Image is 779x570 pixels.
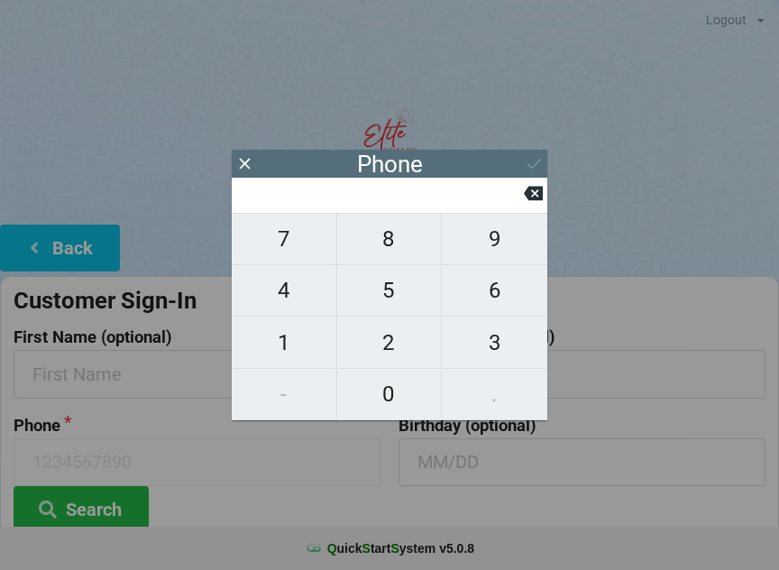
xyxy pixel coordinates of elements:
[442,317,547,368] button: 3
[232,213,337,265] button: 7
[232,265,337,317] button: 4
[232,220,336,258] span: 7
[442,324,547,362] span: 3
[337,324,442,362] span: 2
[442,213,547,265] button: 9
[442,220,547,258] span: 9
[337,265,443,317] button: 5
[337,271,442,309] span: 5
[232,317,337,368] button: 1
[357,155,423,173] div: Phone
[442,265,547,317] button: 6
[337,369,443,420] button: 0
[337,317,443,368] button: 2
[337,213,443,265] button: 8
[337,375,442,413] span: 0
[232,271,336,309] span: 4
[337,220,442,258] span: 8
[232,324,336,362] span: 1
[442,271,547,309] span: 6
